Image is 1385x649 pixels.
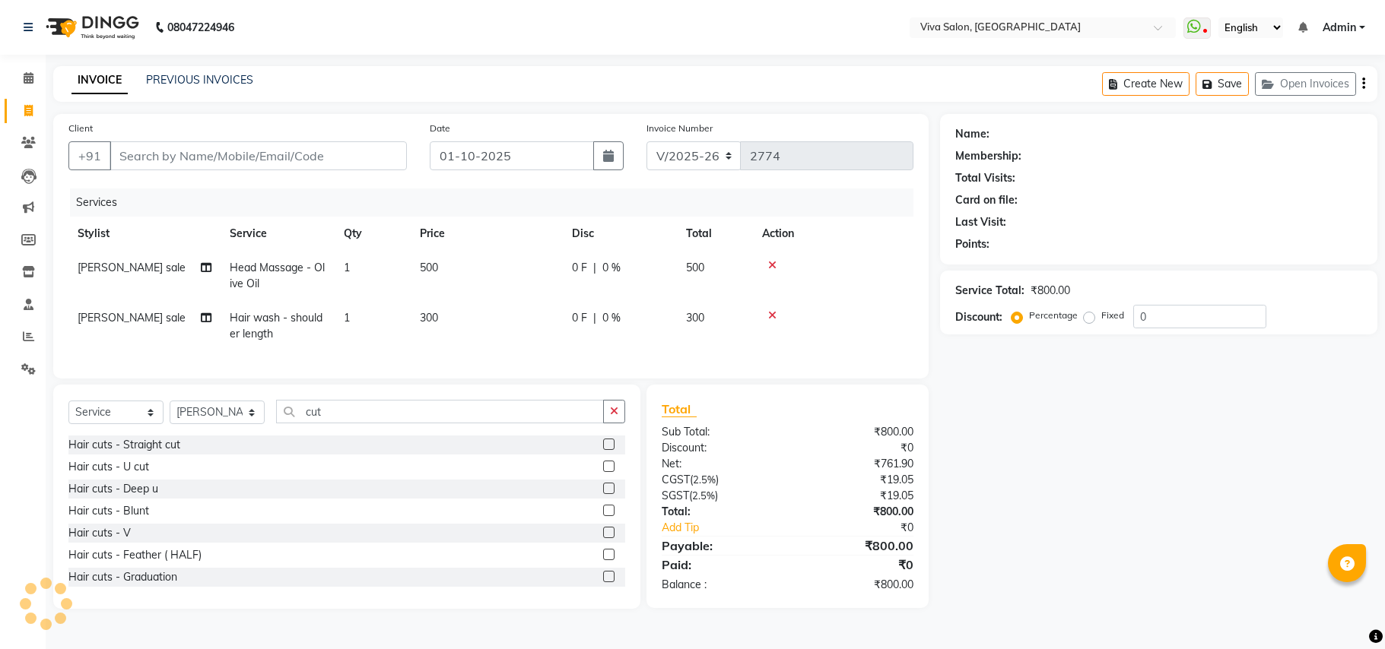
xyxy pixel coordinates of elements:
[662,489,689,502] span: SGST
[787,504,924,520] div: ₹800.00
[955,309,1002,325] div: Discount:
[68,141,111,170] button: +91
[686,261,704,274] span: 500
[787,556,924,574] div: ₹0
[335,217,411,251] th: Qty
[70,188,925,217] div: Services
[787,488,924,504] div: ₹19.05
[650,520,810,536] a: Add Tip
[753,217,913,251] th: Action
[39,6,143,49] img: logo
[787,472,924,488] div: ₹19.05
[692,489,715,502] span: 2.5%
[955,214,1006,230] div: Last Visit:
[68,459,149,475] div: Hair cuts - U cut
[677,217,753,251] th: Total
[230,311,322,340] span: Hair wash - shoulder length
[602,260,621,276] span: 0 %
[167,6,234,49] b: 08047224946
[787,577,924,593] div: ₹800.00
[650,440,787,456] div: Discount:
[420,311,438,324] span: 300
[1031,283,1070,299] div: ₹800.00
[221,217,335,251] th: Service
[662,473,690,486] span: CGST
[411,217,563,251] th: Price
[68,547,202,563] div: Hair cuts - Feather ( HALF)
[650,537,787,555] div: Payable:
[955,236,990,252] div: Points:
[955,283,1024,299] div: Service Total:
[650,424,787,440] div: Sub Total:
[68,122,93,135] label: Client
[662,401,697,417] span: Total
[1196,72,1249,96] button: Save
[1101,309,1124,322] label: Fixed
[68,569,177,585] div: Hair cuts - Graduation
[572,260,587,276] span: 0 F
[955,126,990,142] div: Name:
[420,261,438,274] span: 500
[646,122,713,135] label: Invoice Number
[787,456,924,472] div: ₹761.90
[955,148,1021,164] div: Membership:
[68,437,180,453] div: Hair cuts - Straight cut
[344,261,350,274] span: 1
[593,260,596,276] span: |
[787,424,924,440] div: ₹800.00
[563,217,677,251] th: Disc
[650,456,787,472] div: Net:
[78,261,186,274] span: [PERSON_NAME] sale
[344,311,350,324] span: 1
[68,525,131,541] div: Hair cuts - V
[787,537,924,555] div: ₹800.00
[146,73,253,87] a: PREVIOUS INVOICES
[68,481,158,497] div: Hair cuts - Deep u
[1321,588,1370,634] iframe: chat widget
[230,261,325,290] span: Head Massage - Olive Oil
[1102,72,1190,96] button: Create New
[693,473,716,486] span: 2.5%
[955,170,1015,186] div: Total Visits:
[1029,309,1078,322] label: Percentage
[68,503,149,519] div: Hair cuts - Blunt
[572,310,587,326] span: 0 F
[650,488,787,504] div: ( )
[650,577,787,593] div: Balance :
[276,400,604,423] input: Search or Scan
[650,472,787,488] div: ( )
[430,122,450,135] label: Date
[1323,20,1356,36] span: Admin
[650,504,787,520] div: Total:
[787,440,924,456] div: ₹0
[650,556,787,574] div: Paid:
[955,192,1018,208] div: Card on file:
[110,141,407,170] input: Search by Name/Mobile/Email/Code
[810,520,924,536] div: ₹0
[602,310,621,326] span: 0 %
[68,217,221,251] th: Stylist
[71,67,128,94] a: INVOICE
[78,311,186,324] span: [PERSON_NAME] sale
[1255,72,1356,96] button: Open Invoices
[686,311,704,324] span: 300
[593,310,596,326] span: |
